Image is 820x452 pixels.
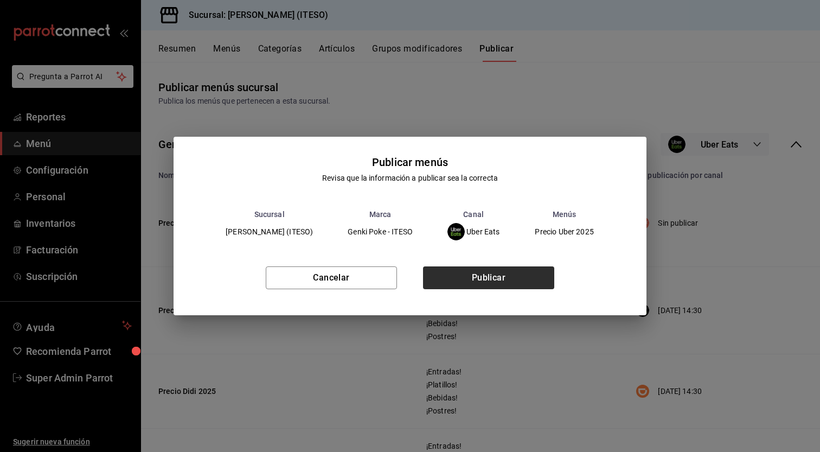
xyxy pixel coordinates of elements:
[535,228,593,235] span: Precio Uber 2025
[266,266,397,289] button: Cancelar
[423,266,554,289] button: Publicar
[430,210,517,219] th: Canal
[330,219,430,245] td: Genki Poke - ITESO
[322,173,498,184] div: Revisa que la información a publicar sea la correcta
[447,223,500,240] div: Uber Eats
[372,154,448,170] div: Publicar menús
[517,210,611,219] th: Menús
[208,219,330,245] td: [PERSON_NAME] (ITESO)
[330,210,430,219] th: Marca
[208,210,330,219] th: Sucursal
